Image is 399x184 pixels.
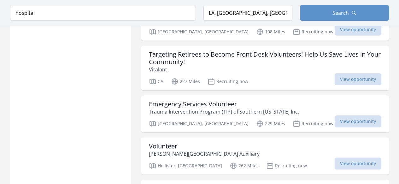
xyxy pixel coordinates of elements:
h3: Targeting Retirees to Become Front Desk Volunteers! Help Us Save Lives in Your Community! [149,51,381,66]
p: [GEOGRAPHIC_DATA], [GEOGRAPHIC_DATA] [149,120,249,127]
p: 108 Miles [256,28,285,36]
span: View opportunity [335,158,381,170]
a: Volunteer [PERSON_NAME][GEOGRAPHIC_DATA] Auxiliary Hollister, [GEOGRAPHIC_DATA] 262 Miles Recruit... [141,137,389,175]
input: Keyword [10,5,196,21]
p: Recruiting now [266,162,307,170]
p: [PERSON_NAME][GEOGRAPHIC_DATA] Auxiliary [149,150,260,158]
span: View opportunity [335,24,381,36]
h3: Emergency Services Volunteer [149,100,299,108]
button: Search [300,5,389,21]
p: Hollister, [GEOGRAPHIC_DATA] [149,162,222,170]
p: Trauma Intervention Program (TIP) of Southern [US_STATE] Inc. [149,108,299,115]
p: Recruiting now [293,28,333,36]
span: Search [332,9,349,17]
span: View opportunity [335,73,381,85]
p: [GEOGRAPHIC_DATA], [GEOGRAPHIC_DATA] [149,28,249,36]
span: View opportunity [335,115,381,127]
p: 229 Miles [256,120,285,127]
p: Recruiting now [293,120,333,127]
h3: Volunteer [149,142,260,150]
p: 262 Miles [230,162,259,170]
p: Recruiting now [208,78,248,85]
p: Vitalant [149,66,381,73]
p: 227 Miles [171,78,200,85]
a: Emergency Services Volunteer Trauma Intervention Program (TIP) of Southern [US_STATE] Inc. [GEOGR... [141,95,389,132]
p: CA [149,78,163,85]
a: Targeting Retirees to Become Front Desk Volunteers! Help Us Save Lives in Your Community! Vitalan... [141,46,389,90]
input: Location [203,5,292,21]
